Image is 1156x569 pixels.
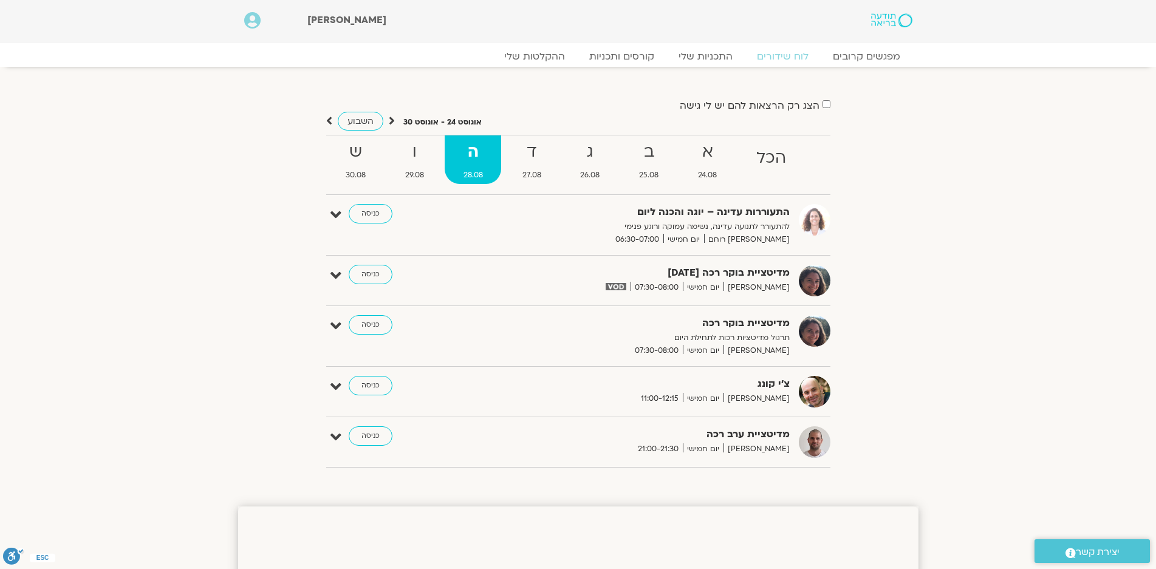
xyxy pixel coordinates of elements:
[349,376,392,395] a: כניסה
[738,135,805,184] a: הכל
[631,344,683,357] span: 07:30-08:00
[492,220,790,233] p: להתעורר לתנועה עדינה, נשימה עמוקה ורוגע פנימי
[562,138,618,166] strong: ג
[386,138,442,166] strong: ו
[621,138,677,166] strong: ב
[445,138,501,166] strong: ה
[349,204,392,223] a: כניסה
[738,145,805,172] strong: הכל
[504,135,559,184] a: ד27.08
[663,233,704,246] span: יום חמישי
[1035,539,1150,563] a: יצירת קשר
[386,135,442,184] a: ו29.08
[504,169,559,182] span: 27.08
[745,50,821,63] a: לוח שידורים
[637,392,683,405] span: 11:00-12:15
[327,138,385,166] strong: ש
[577,50,666,63] a: קורסים ותכניות
[611,233,663,246] span: 06:30-07:00
[723,281,790,294] span: [PERSON_NAME]
[680,138,736,166] strong: א
[723,344,790,357] span: [PERSON_NAME]
[680,100,819,111] label: הצג רק הרצאות להם יש לי גישה
[492,332,790,344] p: תרגול מדיטציות רכות לתחילת היום
[347,115,374,127] span: השבוע
[492,376,790,392] strong: צ'י קונג
[723,392,790,405] span: [PERSON_NAME]
[386,169,442,182] span: 29.08
[327,169,385,182] span: 30.08
[621,135,677,184] a: ב25.08
[338,112,383,131] a: השבוע
[504,138,559,166] strong: ד
[704,233,790,246] span: [PERSON_NAME] רוחם
[492,315,790,332] strong: מדיטציית בוקר רכה
[327,135,385,184] a: ש30.08
[492,204,790,220] strong: התעוררות עדינה – יוגה והכנה ליום
[349,315,392,335] a: כניסה
[1076,544,1120,560] span: יצירת קשר
[492,265,790,281] strong: מדיטציית בוקר רכה [DATE]
[634,443,683,455] span: 21:00-21:30
[562,169,618,182] span: 26.08
[683,443,723,455] span: יום חמישי
[492,50,577,63] a: ההקלטות שלי
[562,135,618,184] a: ג26.08
[666,50,745,63] a: התכניות שלי
[445,169,501,182] span: 28.08
[723,443,790,455] span: [PERSON_NAME]
[349,265,392,284] a: כניסה
[680,169,736,182] span: 24.08
[621,169,677,182] span: 25.08
[821,50,912,63] a: מפגשים קרובים
[492,426,790,443] strong: מדיטציית ערב רכה
[349,426,392,446] a: כניסה
[680,135,736,184] a: א24.08
[445,135,501,184] a: ה28.08
[606,283,626,290] img: vodicon
[683,392,723,405] span: יום חמישי
[244,50,912,63] nav: Menu
[683,344,723,357] span: יום חמישי
[403,116,482,129] p: אוגוסט 24 - אוגוסט 30
[307,13,386,27] span: [PERSON_NAME]
[683,281,723,294] span: יום חמישי
[631,281,683,294] span: 07:30-08:00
